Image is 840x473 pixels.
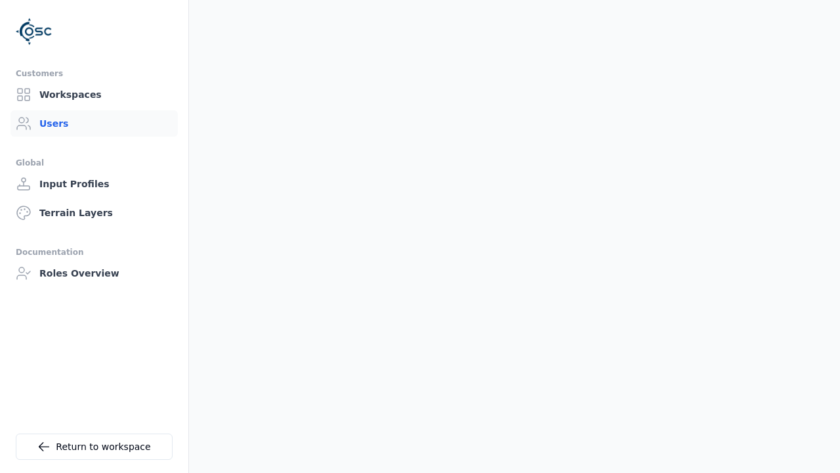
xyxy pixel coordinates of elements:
[10,171,178,197] a: Input Profiles
[10,81,178,108] a: Workspaces
[16,155,173,171] div: Global
[16,434,173,460] a: Return to workspace
[16,13,52,50] img: Logo
[10,260,178,286] a: Roles Overview
[16,244,173,260] div: Documentation
[10,110,178,137] a: Users
[16,66,173,81] div: Customers
[10,200,178,226] a: Terrain Layers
